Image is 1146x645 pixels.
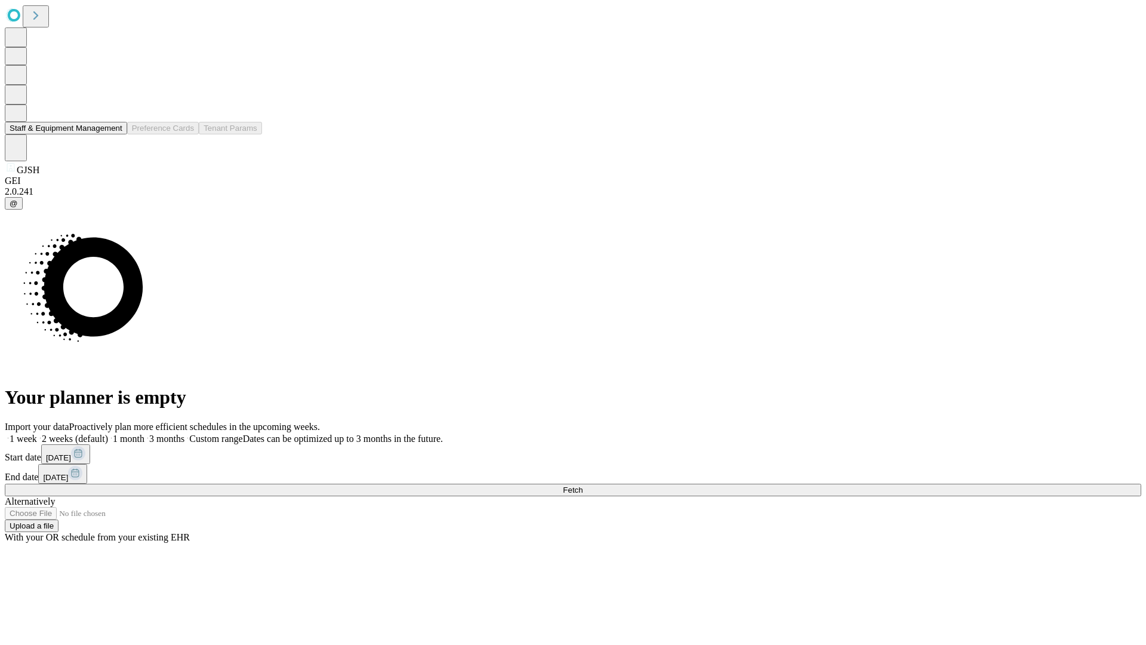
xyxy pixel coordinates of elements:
button: Fetch [5,484,1141,496]
span: 3 months [149,434,184,444]
button: Preference Cards [127,122,199,134]
button: Upload a file [5,520,58,532]
span: Proactively plan more efficient schedules in the upcoming weeks. [69,422,320,432]
span: GJSH [17,165,39,175]
span: Alternatively [5,496,55,506]
span: [DATE] [43,473,68,482]
div: End date [5,464,1141,484]
span: Dates can be optimized up to 3 months in the future. [243,434,443,444]
div: GEI [5,176,1141,186]
div: Start date [5,444,1141,464]
span: With your OR schedule from your existing EHR [5,532,190,542]
span: 1 month [113,434,144,444]
button: Tenant Params [199,122,262,134]
span: Custom range [189,434,242,444]
h1: Your planner is empty [5,386,1141,408]
span: [DATE] [46,453,71,462]
div: 2.0.241 [5,186,1141,197]
span: Fetch [563,486,583,494]
button: @ [5,197,23,210]
span: 2 weeks (default) [42,434,108,444]
button: [DATE] [41,444,90,464]
button: [DATE] [38,464,87,484]
button: Staff & Equipment Management [5,122,127,134]
span: Import your data [5,422,69,432]
span: @ [10,199,18,208]
span: 1 week [10,434,37,444]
